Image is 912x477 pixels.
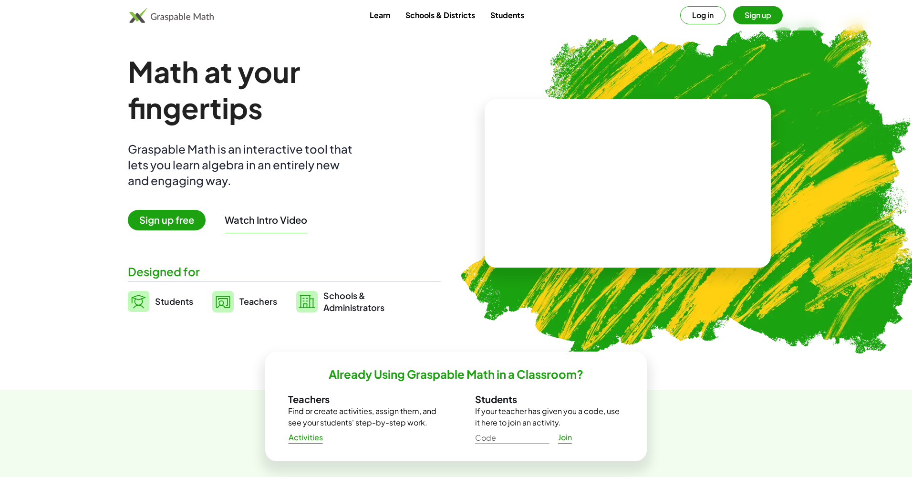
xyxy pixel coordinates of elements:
span: Schools & Administrators [323,290,384,313]
span: Sign up free [128,210,206,230]
a: Learn [362,6,398,24]
div: Graspable Math is an interactive tool that lets you learn algebra in an entirely new and engaging... [128,141,357,188]
img: svg%3e [296,291,318,312]
span: Teachers [239,296,277,307]
h3: Students [475,393,624,405]
button: Watch Intro Video [225,214,307,226]
span: Students [155,296,193,307]
img: svg%3e [128,291,149,312]
a: Students [128,290,193,313]
span: Join [558,433,572,443]
p: If your teacher has given you a code, use it here to join an activity. [475,405,624,428]
h2: Already Using Graspable Math in a Classroom? [329,367,583,382]
a: Join [549,429,580,446]
span: Activities [288,433,323,443]
video: What is this? This is dynamic math notation. Dynamic math notation plays a central role in how Gr... [556,148,699,219]
h3: Teachers [288,393,437,405]
a: Schools & Districts [398,6,483,24]
button: Log in [680,6,725,24]
a: Activities [280,429,331,446]
a: Students [483,6,532,24]
div: Designed for [128,264,441,280]
p: Find or create activities, assign them, and see your students' step-by-step work. [288,405,437,428]
button: Sign up [733,6,783,24]
a: Schools &Administrators [296,290,384,313]
a: Teachers [212,290,277,313]
h1: Math at your fingertips [128,53,431,126]
img: svg%3e [212,291,234,312]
